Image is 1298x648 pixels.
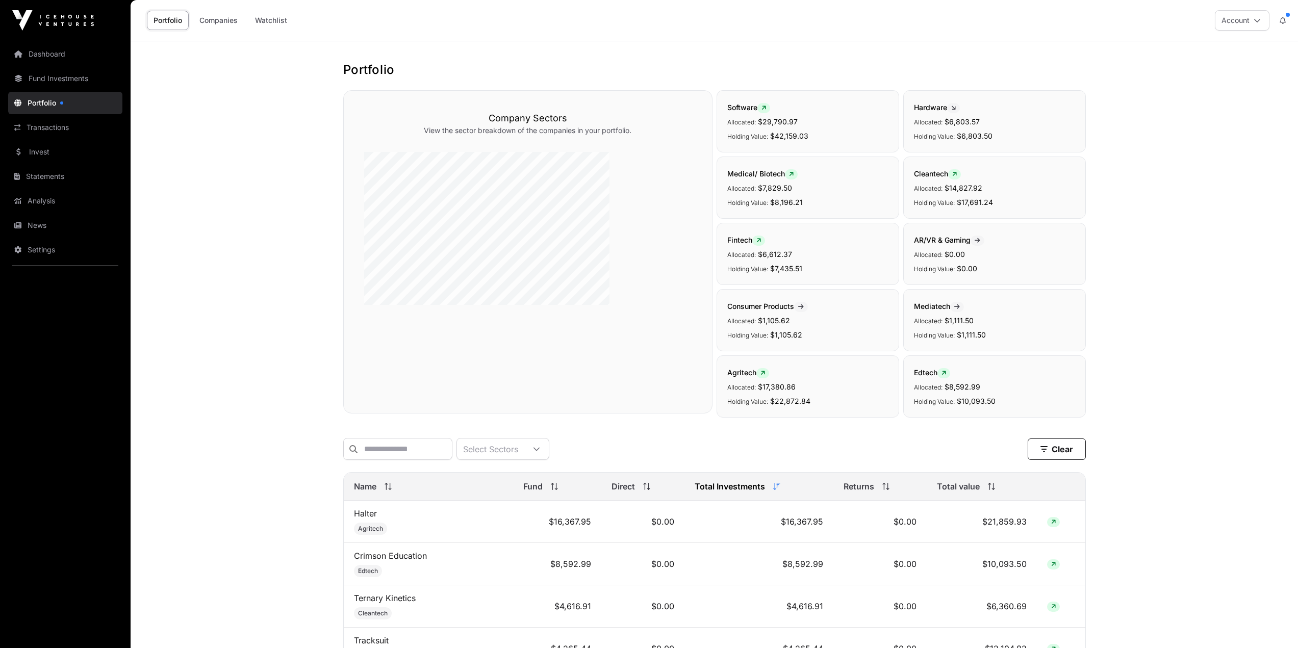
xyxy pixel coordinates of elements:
a: Companies [193,11,244,30]
td: $0.00 [833,543,927,585]
td: $16,367.95 [513,501,601,543]
a: Portfolio [8,92,122,114]
h1: Portfolio [343,62,1086,78]
span: Holding Value: [914,199,955,206]
td: $10,093.50 [927,543,1037,585]
span: Allocated: [727,185,756,192]
span: Allocated: [914,251,943,258]
h3: Company Sectors [364,111,692,125]
a: Tracksuit [354,635,389,645]
span: $22,872.84 [770,397,810,405]
span: $1,105.62 [770,330,802,339]
img: Icehouse Ventures Logo [12,10,94,31]
span: Allocated: [914,317,943,325]
span: $6,803.57 [945,117,980,126]
a: Watchlist [248,11,294,30]
span: AR/VR & Gaming [914,236,984,244]
a: Transactions [8,116,122,139]
span: Cleantech [358,609,388,617]
td: $0.00 [833,501,927,543]
span: $7,829.50 [758,184,792,192]
td: $6,360.69 [927,585,1037,628]
td: $0.00 [601,501,684,543]
span: $1,111.50 [945,316,974,325]
span: $6,612.37 [758,250,792,258]
span: Holding Value: [727,199,768,206]
span: Edtech [914,368,950,377]
span: $17,380.86 [758,382,796,391]
a: Crimson Education [354,551,427,561]
td: $8,592.99 [513,543,601,585]
span: Medical/ Biotech [727,169,798,178]
td: $0.00 [601,585,684,628]
span: $0.00 [957,264,977,273]
span: Allocated: [914,383,943,391]
span: Allocated: [727,383,756,391]
span: Allocated: [727,251,756,258]
span: Allocated: [727,317,756,325]
td: $0.00 [601,543,684,585]
span: Holding Value: [914,133,955,140]
span: Cleantech [914,169,961,178]
button: Clear [1028,438,1086,460]
a: Portfolio [147,11,189,30]
td: $21,859.93 [927,501,1037,543]
a: News [8,214,122,237]
span: Holding Value: [727,331,768,339]
span: Total Investments [695,480,765,493]
span: Agritech [358,525,383,533]
div: Select Sectors [457,438,524,459]
a: Fund Investments [8,67,122,90]
span: Allocated: [914,118,943,126]
span: $6,803.50 [957,132,992,140]
td: $4,616.91 [513,585,601,628]
span: Holding Value: [727,133,768,140]
span: Holding Value: [914,331,955,339]
span: $8,196.21 [770,198,803,206]
span: Holding Value: [914,398,955,405]
a: Statements [8,165,122,188]
span: Name [354,480,376,493]
span: $17,691.24 [957,198,993,206]
span: $0.00 [945,250,965,258]
td: $4,616.91 [684,585,833,628]
span: Holding Value: [914,265,955,273]
span: Direct [612,480,635,493]
span: Edtech [358,567,378,575]
span: Total value [937,480,980,493]
span: Allocated: [727,118,756,126]
td: $16,367.95 [684,501,833,543]
a: Dashboard [8,43,122,65]
iframe: Chat Widget [1247,599,1298,648]
span: $14,827.92 [945,184,982,192]
button: Account [1215,10,1269,31]
span: $8,592.99 [945,382,980,391]
p: View the sector breakdown of the companies in your portfolio. [364,125,692,136]
td: $8,592.99 [684,543,833,585]
span: Returns [844,480,874,493]
span: Holding Value: [727,398,768,405]
span: Mediatech [914,302,964,310]
span: Hardware [914,103,960,112]
span: Fintech [727,236,765,244]
a: Analysis [8,190,122,212]
span: $1,111.50 [957,330,986,339]
span: Holding Value: [727,265,768,273]
a: Settings [8,239,122,261]
span: $29,790.97 [758,117,798,126]
span: Allocated: [914,185,943,192]
td: $0.00 [833,585,927,628]
span: Fund [523,480,543,493]
span: Agritech [727,368,769,377]
span: $1,105.62 [758,316,790,325]
a: Ternary Kinetics [354,593,416,603]
a: Invest [8,141,122,163]
span: Consumer Products [727,302,808,310]
span: $10,093.50 [957,397,996,405]
span: $42,159.03 [770,132,808,140]
a: Halter [354,508,377,519]
span: $7,435.51 [770,264,802,273]
span: Software [727,103,770,112]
